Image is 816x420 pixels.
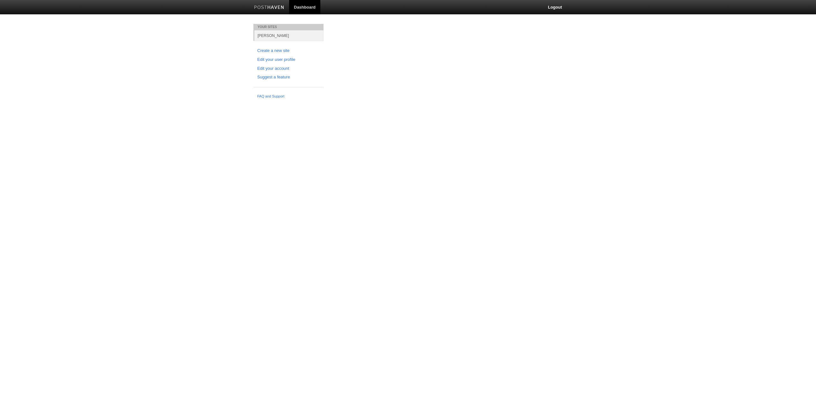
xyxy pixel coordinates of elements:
[257,56,320,63] a: Edit your user profile
[257,47,320,54] a: Create a new site
[257,65,320,72] a: Edit your account
[257,94,320,99] a: FAQ and Support
[257,74,320,81] a: Suggest a feature
[253,24,324,30] li: Your Sites
[254,5,284,10] img: Posthaven-bar
[254,30,324,41] a: [PERSON_NAME]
